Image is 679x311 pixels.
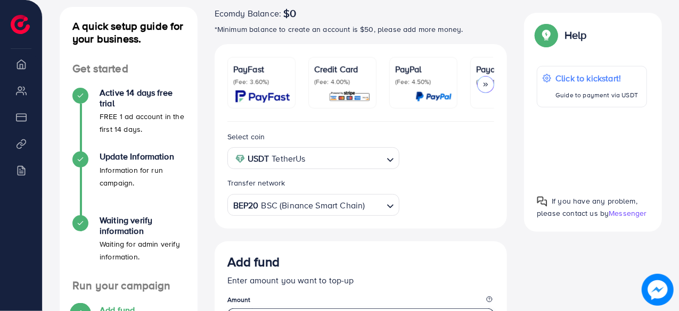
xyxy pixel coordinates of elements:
[272,151,305,166] span: TetherUs
[227,254,280,270] h3: Add fund
[100,152,185,162] h4: Update Information
[248,151,269,166] strong: USDT
[227,274,495,287] p: Enter amount you want to top-up
[235,90,290,103] img: card
[60,62,198,75] h4: Get started
[642,274,674,306] img: image
[60,88,198,152] li: Active 14 days free trial
[476,78,533,86] p: (Fee: 1.00%)
[227,194,400,216] div: Search for option
[329,90,371,103] img: card
[555,89,638,102] p: Guide to payment via USDT
[314,63,371,75] p: Credit Card
[60,20,198,45] h4: A quick setup guide for your business.
[395,63,452,75] p: PayPal
[100,238,185,263] p: Waiting for admin verify information.
[366,197,383,213] input: Search for option
[233,198,259,213] strong: BEP20
[100,110,185,136] p: FREE 1 ad account in the first 14 days.
[227,295,495,308] legend: Amount
[227,178,285,188] label: Transfer network
[309,150,383,167] input: Search for option
[215,23,508,36] p: *Minimum balance to create an account is $50, please add more money.
[395,78,452,86] p: (Fee: 4.50%)
[100,215,185,236] h4: Waiting verify information
[609,208,647,218] span: Messenger
[415,90,452,103] img: card
[233,78,290,86] p: (Fee: 3.60%)
[11,15,30,34] img: logo
[60,279,198,292] h4: Run your campaign
[555,72,638,85] p: Click to kickstart!
[565,29,587,41] p: Help
[227,147,400,169] div: Search for option
[60,152,198,215] li: Update Information
[100,164,185,189] p: Information for run campaign.
[537,196,637,218] span: If you have any problem, please contact us by
[233,63,290,75] p: PayFast
[537,196,547,207] img: Popup guide
[235,154,245,164] img: coin
[215,7,281,20] span: Ecomdy Balance:
[100,88,185,108] h4: Active 14 days free trial
[283,7,296,20] span: $0
[60,215,198,279] li: Waiting verify information
[537,26,556,45] img: Popup guide
[314,78,371,86] p: (Fee: 4.00%)
[227,131,265,142] label: Select coin
[476,63,533,75] p: Payoneer
[261,198,365,213] span: BSC (Binance Smart Chain)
